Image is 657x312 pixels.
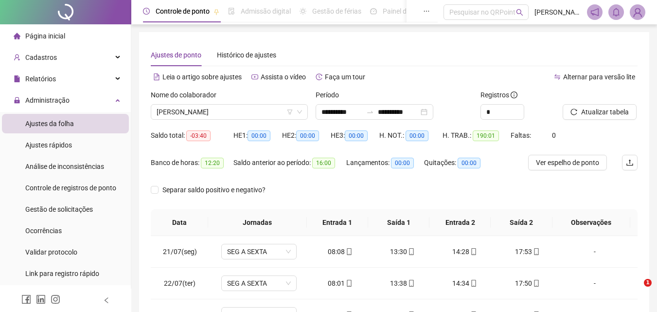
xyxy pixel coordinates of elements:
span: Controle de ponto [156,7,210,15]
span: facebook [21,294,31,304]
div: 14:34 [442,278,488,289]
span: MARCELA APARECIDA OLIVEIRA [157,105,302,119]
span: lock [14,97,20,104]
span: Atualizar tabela [581,107,629,117]
span: info-circle [511,92,517,98]
span: file-text [153,73,160,80]
div: H. TRAB.: [443,130,511,141]
span: home [14,33,20,39]
span: -03:40 [186,130,211,141]
span: 00:00 [248,130,270,141]
span: Controle de registros de ponto [25,184,116,192]
span: pushpin [213,9,219,15]
th: Saída 1 [368,209,429,236]
span: to [366,108,374,116]
button: Ver espelho de ponto [528,155,607,170]
span: 0 [552,131,556,139]
span: reload [570,109,577,115]
span: youtube [251,73,258,80]
div: 17:53 [504,246,550,257]
span: 21/07(seg) [163,248,197,256]
iframe: Intercom live chat [624,279,647,302]
label: Nome do colaborador [151,90,223,100]
span: Cadastros [25,54,57,61]
span: mobile [469,248,477,255]
span: Administração [25,96,70,104]
span: mobile [532,248,540,255]
span: Página inicial [25,32,65,40]
div: - [566,246,623,257]
span: Validar protocolo [25,248,77,256]
span: Gestão de solicitações [25,205,93,213]
span: 00:00 [296,130,319,141]
span: clock-circle [143,8,150,15]
div: 13:38 [379,278,426,289]
span: history [316,73,322,80]
span: sun [300,8,306,15]
span: swap-right [366,108,374,116]
span: Separar saldo positivo e negativo? [159,184,269,195]
span: mobile [407,280,415,287]
span: SEG A SEXTA [227,244,291,259]
div: - [566,278,623,289]
div: HE 2: [282,130,331,141]
span: file [14,75,20,82]
span: 00:00 [458,158,480,168]
span: Assista o vídeo [261,73,306,81]
span: swap [554,73,561,80]
th: Jornadas [208,209,307,236]
span: Alternar para versão lite [563,73,635,81]
div: Saldo total: [151,130,233,141]
span: user-add [14,54,20,61]
span: Gestão de férias [312,7,361,15]
span: [PERSON_NAME] - DP FEX [534,7,581,18]
span: SEG A SEXTA [227,276,291,291]
span: Observações [560,217,622,228]
span: Faltas: [511,131,533,139]
div: 14:28 [442,246,488,257]
div: 13:30 [379,246,426,257]
span: Ver espelho de ponto [536,157,599,168]
span: Ajustes de ponto [151,51,201,59]
span: bell [612,8,621,17]
div: H. NOT.: [379,130,443,141]
span: mobile [345,280,353,287]
span: file-done [228,8,235,15]
img: 53922 [630,5,645,19]
span: down [297,109,302,115]
span: Ocorrências [25,227,62,235]
button: Atualizar tabela [563,104,637,120]
span: 00:00 [406,130,428,141]
th: Observações [552,209,630,236]
span: Relatórios [25,75,56,83]
span: filter [287,109,293,115]
th: Entrada 2 [429,209,491,236]
th: Saída 2 [491,209,552,236]
span: dashboard [370,8,377,15]
th: Entrada 1 [307,209,368,236]
span: upload [626,159,634,166]
span: left [103,297,110,304]
span: Ajustes da folha [25,120,74,128]
span: Link para registro rápido [25,270,99,277]
span: search [516,9,523,16]
span: Leia o artigo sobre ajustes [162,73,242,81]
span: Registros [480,90,517,100]
div: 17:50 [504,278,550,289]
div: HE 3: [331,130,379,141]
span: mobile [345,248,353,255]
span: ellipsis [423,8,430,15]
span: mobile [469,280,477,287]
div: 08:08 [317,246,364,257]
span: 00:00 [391,158,414,168]
span: mobile [407,248,415,255]
span: Painel do DP [383,7,421,15]
span: Faça um tour [325,73,365,81]
span: mobile [532,280,540,287]
th: Data [151,209,208,236]
span: notification [590,8,599,17]
span: 1 [644,279,652,287]
div: HE 1: [233,130,282,141]
span: instagram [51,294,60,304]
span: Histórico de ajustes [217,51,276,59]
